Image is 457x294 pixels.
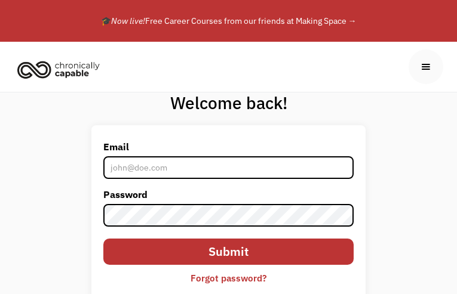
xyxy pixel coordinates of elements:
img: Chronically Capable logo [14,56,103,82]
a: home [14,56,109,82]
div: 🎓 Free Career Courses from our friends at Making Space → [41,14,417,28]
form: Email Form 2 [103,137,354,288]
h1: Welcome back! [91,92,366,113]
input: Submit [103,239,354,265]
a: Forgot password? [182,268,275,288]
em: Now live! [111,16,145,26]
div: menu [409,49,443,84]
label: Email [103,137,354,156]
div: Forgot password? [191,271,266,285]
input: john@doe.com [103,156,354,179]
label: Password [103,185,354,204]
